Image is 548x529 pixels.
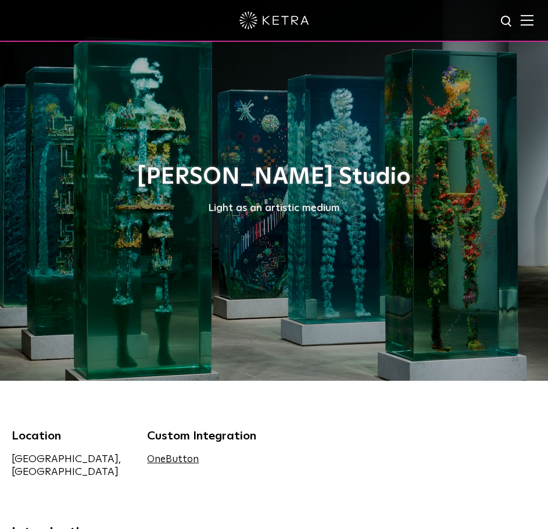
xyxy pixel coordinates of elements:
[12,453,130,478] div: [GEOGRAPHIC_DATA], [GEOGRAPHIC_DATA]
[147,427,265,445] div: Custom Integration
[147,455,199,464] a: OneButton
[12,164,536,190] h1: [PERSON_NAME] Studio
[521,15,533,26] img: Hamburger%20Nav.svg
[500,15,514,29] img: search icon
[239,12,309,29] img: ketra-logo-2019-white
[12,427,130,445] div: Location
[12,200,536,217] div: Light as an artistic medium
